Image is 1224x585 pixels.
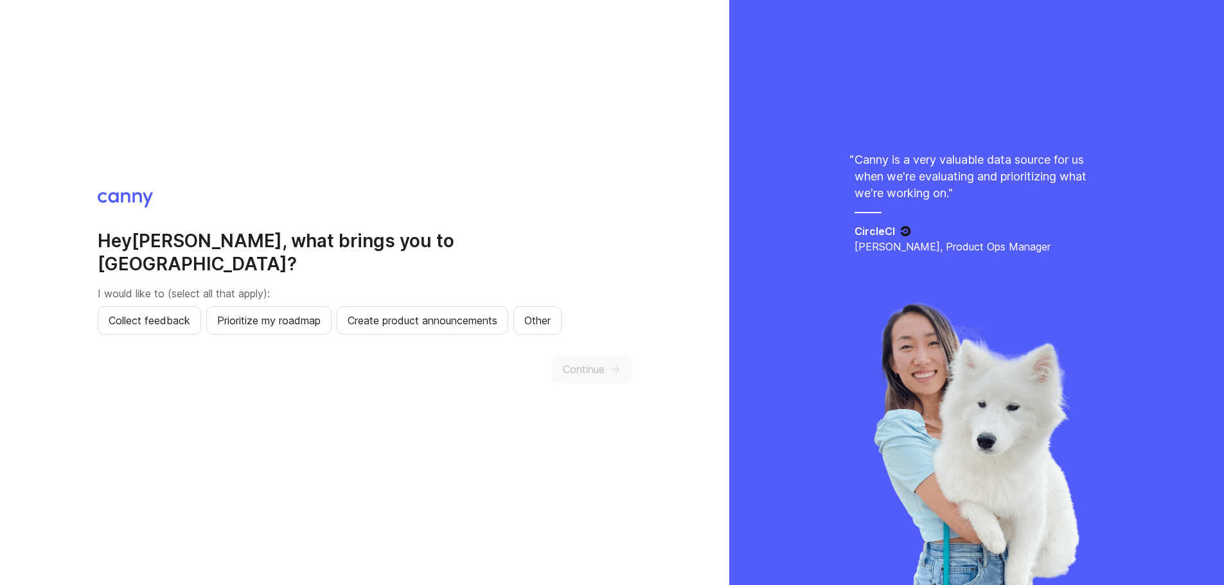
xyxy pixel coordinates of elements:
button: Other [513,306,562,335]
span: Continue [563,362,605,377]
p: [PERSON_NAME], Product Ops Manager [855,239,1099,254]
button: Collect feedback [98,306,201,335]
span: Collect feedback [109,313,190,328]
span: Other [524,313,551,328]
button: Continue [552,355,632,383]
button: Prioritize my roadmap [206,306,332,335]
button: Create product announcements [337,306,508,335]
p: Canny is a very valuable data source for us when we're evaluating and prioritizing what we're wor... [855,152,1099,202]
img: liya-429d2be8cea6414bfc71c507a98abbfa.webp [872,302,1081,585]
img: Canny logo [98,192,154,207]
h5: CircleCI [855,223,895,239]
h2: Hey [PERSON_NAME] , what brings you to [GEOGRAPHIC_DATA]? [98,229,632,275]
span: Create product announcements [348,313,497,328]
span: Prioritize my roadmap [217,313,321,328]
img: CircleCI logo [900,226,911,236]
p: I would like to (select all that apply): [98,286,632,301]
